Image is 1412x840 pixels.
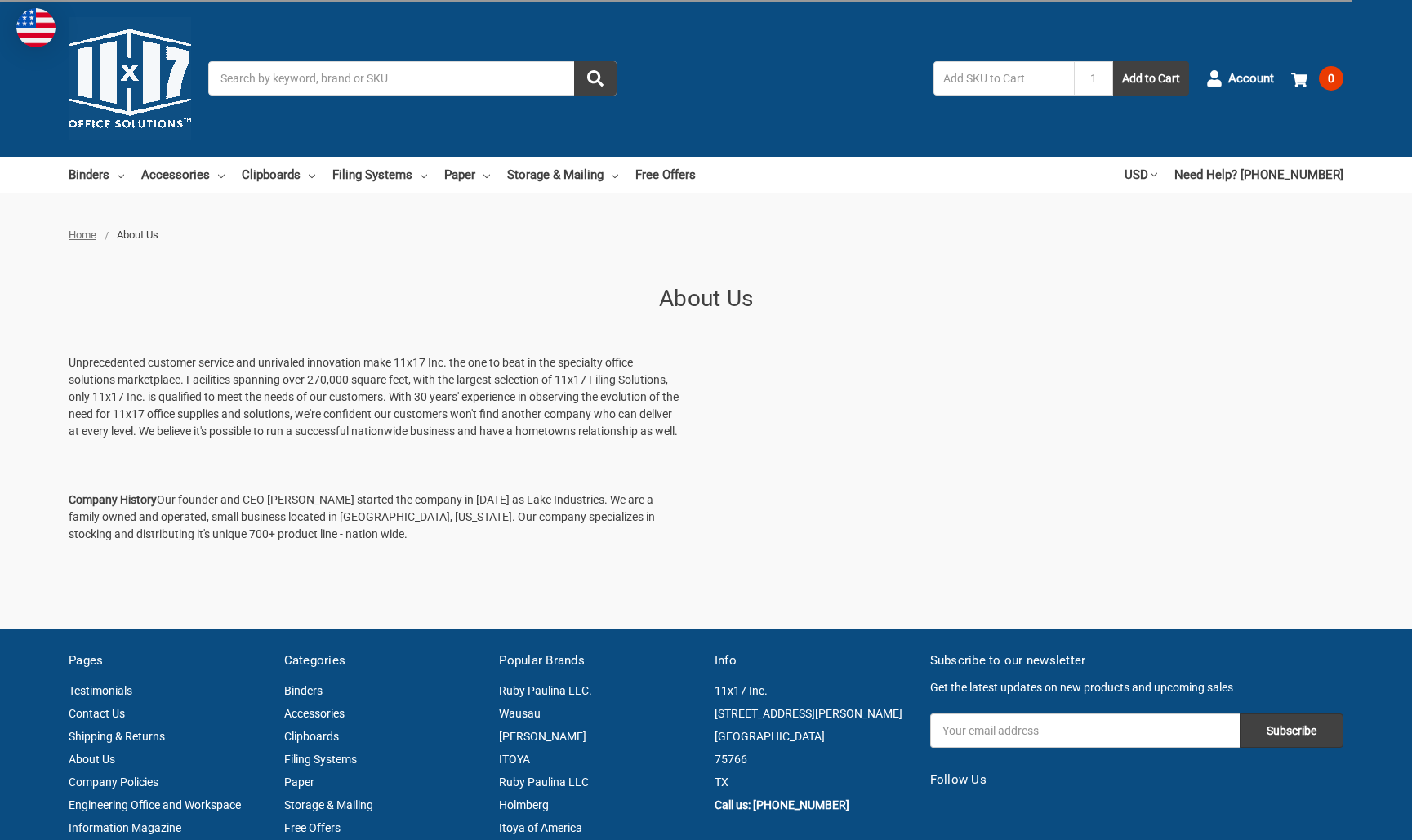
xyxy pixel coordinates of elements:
[1113,61,1189,96] button: Add to Cart
[69,776,158,789] a: Company Policies
[1277,796,1412,840] iframe: Google Customer Reviews
[69,493,157,506] strong: Company History
[1174,157,1343,193] a: Need Help? [PHONE_NUMBER]
[208,61,617,96] input: Search by keyword, brand or SKU
[1228,69,1274,88] span: Account
[69,730,165,743] a: Shipping & Returns
[444,157,490,193] a: Paper
[69,17,191,140] img: 11x17.com
[499,707,541,720] a: Wausau
[69,229,96,241] a: Home
[499,651,697,670] h5: Popular Brands
[499,798,549,811] a: Holmberg
[507,157,618,193] a: Storage & Mailing
[499,730,586,743] a: [PERSON_NAME]
[284,821,341,834] a: Free Offers
[284,730,339,743] a: Clipboards
[499,776,589,789] a: Ruby Paulina LLC
[1291,57,1343,100] a: 0
[69,684,132,697] a: Testimonials
[499,753,530,766] a: ITOYA
[69,707,125,720] a: Contact Us
[69,157,124,193] a: Binders
[69,651,267,670] h5: Pages
[930,713,1240,748] input: Your email address
[117,229,158,241] span: About Us
[284,798,373,811] a: Storage & Mailing
[499,684,592,697] a: Ruby Paulina LLC.
[69,282,1343,316] h1: About Us
[715,679,913,793] address: 11x17 Inc. [STREET_ADDRESS][PERSON_NAME] [GEOGRAPHIC_DATA] 75766 TX
[141,157,225,193] a: Accessories
[284,707,345,720] a: Accessories
[284,684,323,697] a: Binders
[69,491,680,543] p: Our founder and CEO [PERSON_NAME] started the company in [DATE] as Lake Industries. We are a fami...
[499,821,582,834] a: Itoya of America
[69,753,115,766] a: About Us
[69,798,241,834] a: Engineering Office and Workspace Information Magazine
[284,651,483,670] h5: Categories
[1319,66,1343,91] span: 0
[635,157,696,193] a: Free Offers
[1240,713,1343,748] input: Subscribe
[1125,157,1157,193] a: USD
[715,651,913,670] h5: Info
[16,8,56,47] img: duty and tax information for United States
[284,776,314,789] a: Paper
[930,679,1343,696] p: Get the latest updates on new products and upcoming sales
[332,157,427,193] a: Filing Systems
[1206,57,1274,100] a: Account
[715,798,849,811] a: Call us: [PHONE_NUMBER]
[242,157,315,193] a: Clipboards
[930,771,1343,789] h5: Follow Us
[69,354,680,440] p: Unprecedented customer service and unrivaled innovation make 11x17 Inc. the one to beat in the sp...
[284,753,357,766] a: Filing Systems
[933,61,1074,96] input: Add SKU to Cart
[930,651,1343,670] h5: Subscribe to our newsletter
